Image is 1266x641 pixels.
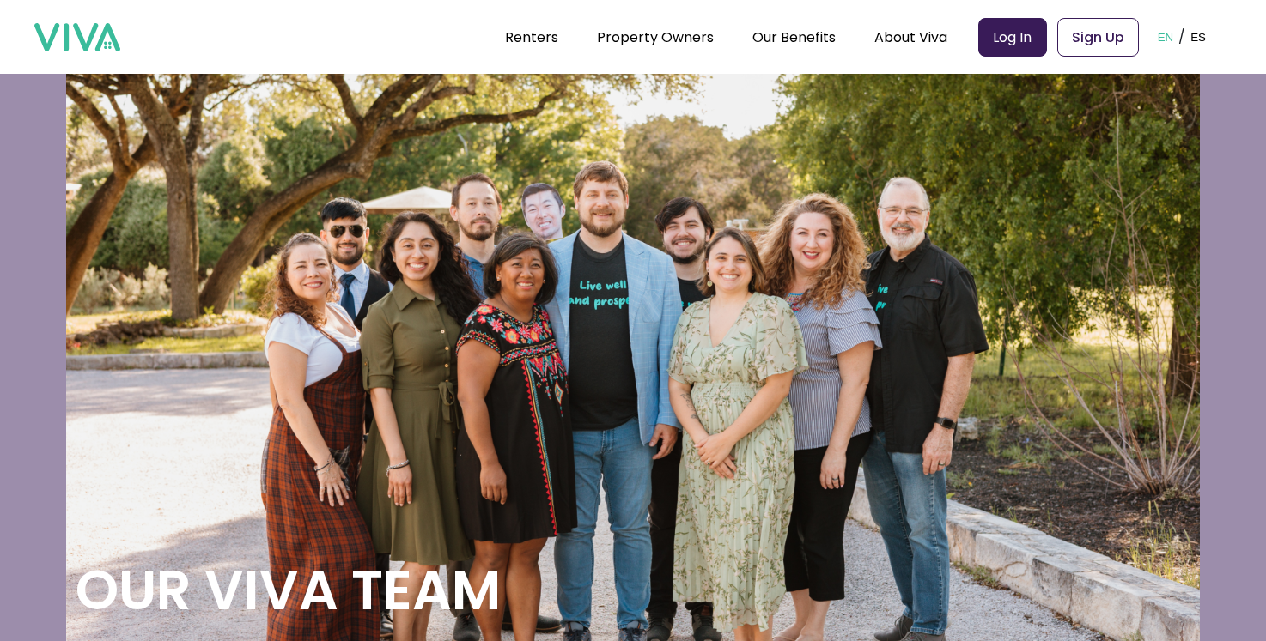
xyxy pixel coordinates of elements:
button: ES [1185,10,1211,63]
div: About Viva [874,15,947,58]
div: Our Benefits [752,15,836,58]
a: Log In [978,18,1047,57]
a: Sign Up [1057,18,1139,57]
a: Renters [505,27,558,47]
p: / [1178,24,1185,50]
button: EN [1153,10,1179,63]
img: viva [34,23,120,52]
a: Property Owners [597,27,714,47]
